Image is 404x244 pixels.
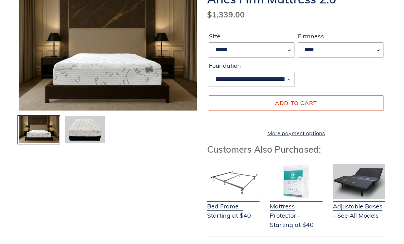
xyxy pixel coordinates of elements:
h3: Customers Also Purchased: [207,144,385,155]
label: Firmness [298,31,383,41]
img: Load image into Gallery viewer, Aries Firm Mattress 2.0 [64,116,106,144]
span: Add to cart [275,100,317,106]
a: More payment options [209,129,383,137]
button: Add to cart [209,95,383,111]
img: Mattress Protector [270,164,322,199]
img: Bed Frame [207,164,260,199]
a: Bed Frame - Starting at $40 [207,193,260,220]
span: $1,339.00 [207,10,245,20]
label: Size [209,31,294,41]
img: Load image into Gallery viewer, Aries Firm Mattress 2.0 [18,116,60,144]
img: Adjustable Base [333,164,385,199]
label: Foundation [209,61,294,70]
a: Adjustable Bases - See All Models [333,193,385,220]
a: Mattress Protector - Starting at $40 [270,193,322,229]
